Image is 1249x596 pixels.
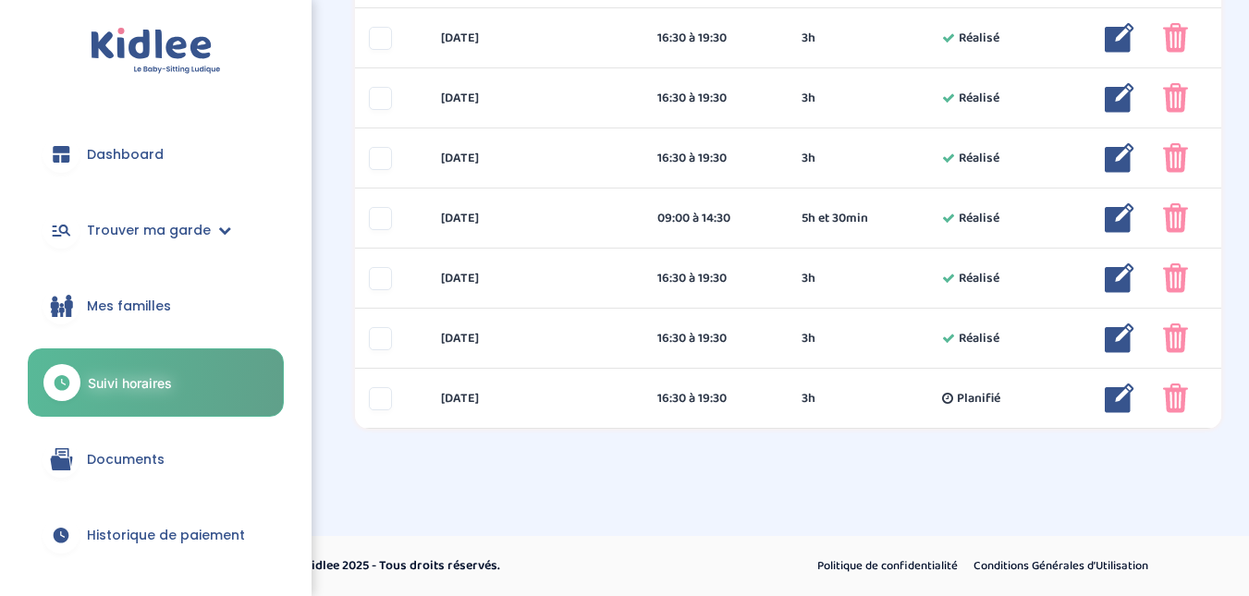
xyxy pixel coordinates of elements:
img: poubelle_rose.png [1163,83,1188,113]
span: Réalisé [959,29,999,48]
img: modifier_bleu.png [1105,83,1134,113]
span: Réalisé [959,149,999,168]
span: Historique de paiement [87,526,245,545]
span: 3h [802,329,815,348]
div: [DATE] [427,89,643,108]
img: modifier_bleu.png [1105,263,1134,293]
span: 3h [802,149,815,168]
div: 16:30 à 19:30 [657,329,774,348]
span: 3h [802,29,815,48]
div: [DATE] [427,269,643,288]
a: Mes familles [28,273,284,339]
img: modifier_bleu.png [1105,383,1134,413]
a: Conditions Générales d’Utilisation [967,554,1155,578]
a: Politique de confidentialité [811,554,964,578]
div: 16:30 à 19:30 [657,29,774,48]
div: [DATE] [427,389,643,408]
div: 16:30 à 19:30 [657,269,774,288]
img: poubelle_rose.png [1163,263,1188,293]
span: Mes familles [87,297,171,316]
span: 3h [802,389,815,408]
a: Trouver ma garde [28,197,284,263]
img: poubelle_rose.png [1163,23,1188,53]
img: poubelle_rose.png [1163,143,1188,173]
a: Documents [28,426,284,493]
img: modifier_bleu.png [1105,203,1134,233]
a: Dashboard [28,121,284,188]
div: [DATE] [427,329,643,348]
a: Historique de paiement [28,502,284,568]
span: 3h [802,89,815,108]
span: Réalisé [959,269,999,288]
a: Suivi horaires [28,348,284,417]
span: 5h et 30min [802,209,868,228]
span: Réalisé [959,209,999,228]
div: [DATE] [427,209,643,228]
img: logo.svg [91,28,221,75]
span: Planifié [957,389,1000,408]
span: 3h [802,269,815,288]
img: poubelle_rose.png [1163,203,1188,233]
img: poubelle_rose.png [1163,323,1188,353]
span: Trouver ma garde [87,221,211,240]
div: [DATE] [427,29,643,48]
div: 16:30 à 19:30 [657,89,774,108]
img: modifier_bleu.png [1105,323,1134,353]
div: 09:00 à 14:30 [657,209,774,228]
div: 16:30 à 19:30 [657,149,774,168]
span: Réalisé [959,89,999,108]
span: Dashboard [87,145,164,164]
span: Suivi horaires [88,373,172,393]
div: [DATE] [427,149,643,168]
span: Documents [87,450,165,469]
img: modifier_bleu.png [1105,23,1134,53]
div: 16:30 à 19:30 [657,389,774,408]
img: modifier_bleu.png [1105,143,1134,173]
span: Réalisé [959,329,999,348]
img: poubelle_rose.png [1163,383,1188,413]
p: © Kidlee 2025 - Tous droits réservés. [292,556,704,576]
